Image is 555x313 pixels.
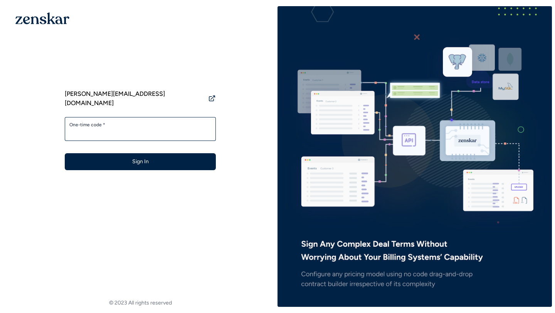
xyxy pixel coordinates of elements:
span: [PERSON_NAME][EMAIL_ADDRESS][DOMAIN_NAME] [65,89,205,108]
footer: © 2023 All rights reserved [3,299,277,307]
label: One-time code * [69,122,211,128]
button: Sign In [65,153,216,170]
img: 1OGAJ2xQqyY4LXKgY66KYq0eOWRCkrZdAb3gUhuVAqdWPZE9SRJmCz+oDMSn4zDLXe31Ii730ItAGKgCKgCCgCikA4Av8PJUP... [15,12,69,24]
